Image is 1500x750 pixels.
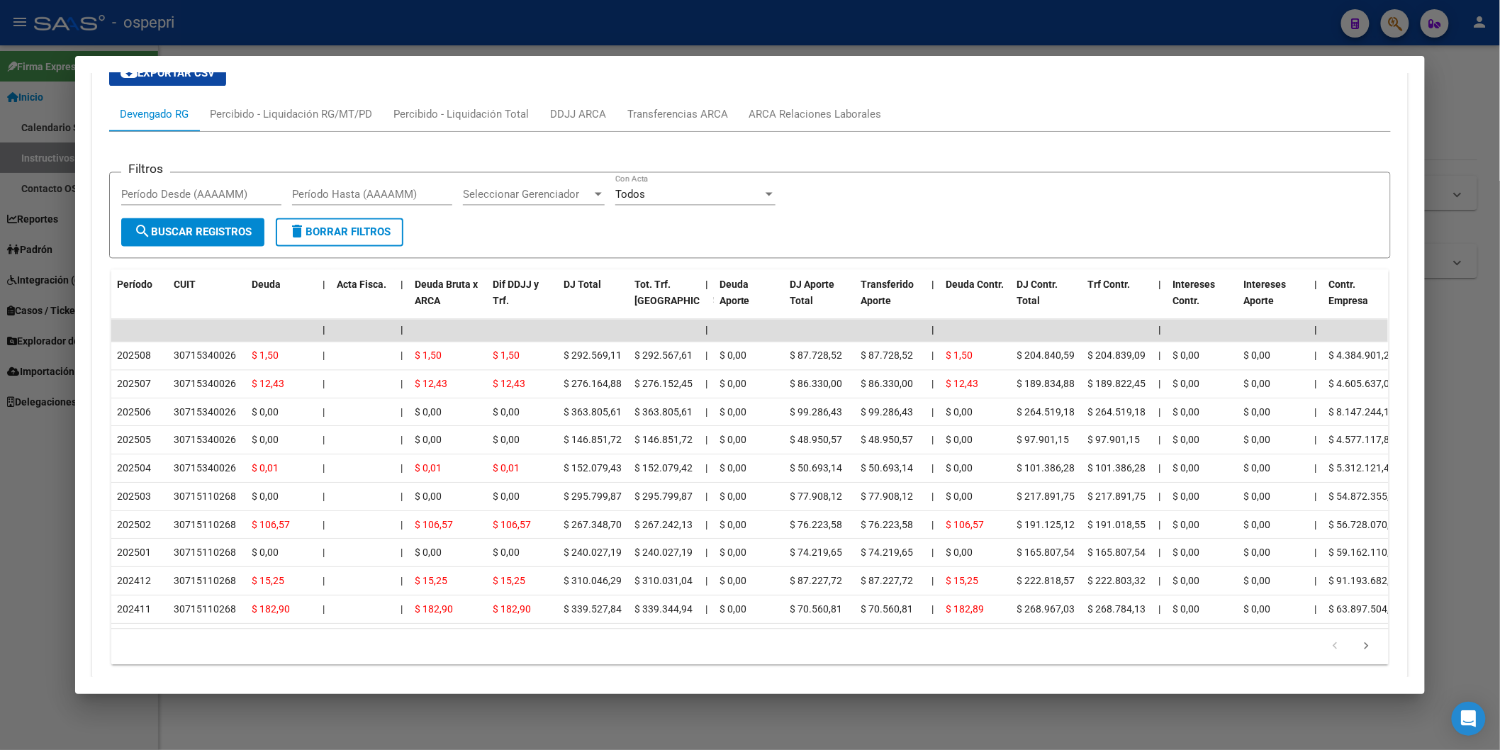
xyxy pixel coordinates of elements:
span: | [705,462,707,474]
span: $ 12,43 [252,378,284,389]
span: $ 268.967,03 [1017,603,1075,615]
span: $ 0,00 [252,434,279,445]
span: $ 4.577.117,89 [1329,434,1396,445]
span: $ 217.891,75 [1088,491,1146,502]
span: $ 0,00 [720,575,746,586]
span: | [323,434,325,445]
span: $ 222.818,57 [1017,575,1075,586]
span: | [705,519,707,530]
span: | [323,279,325,290]
span: | [932,519,934,530]
span: $ 0,00 [1173,349,1200,361]
span: | [1315,575,1317,586]
span: $ 56.728.070,87 [1329,519,1401,530]
span: | [1315,462,1317,474]
div: Open Intercom Messenger [1452,702,1486,736]
span: Intereses Aporte [1244,279,1287,306]
span: | [1159,349,1161,361]
span: $ 204.839,09 [1088,349,1146,361]
span: | [401,462,403,474]
span: $ 0,00 [1173,575,1200,586]
span: $ 0,00 [1244,378,1271,389]
span: | [401,519,403,530]
span: Acta Fisca. [337,279,386,290]
span: $ 99.286,43 [790,406,843,418]
span: $ 182,89 [946,603,985,615]
span: | [401,406,403,418]
span: $ 87.227,72 [861,575,914,586]
span: | [323,324,325,335]
span: $ 54.872.355,47 [1329,491,1401,502]
span: | [932,406,934,418]
span: $ 182,90 [252,603,290,615]
span: $ 0,00 [720,378,746,389]
datatable-header-cell: | [1153,269,1168,332]
span: $ 99.286,43 [861,406,914,418]
span: $ 339.527,84 [564,603,622,615]
span: | [1159,462,1161,474]
span: | [323,378,325,389]
span: $ 204.840,59 [1017,349,1075,361]
span: | [323,491,325,502]
span: CUIT [174,279,196,290]
span: $ 0,00 [1244,434,1271,445]
span: | [932,491,934,502]
span: $ 240.027,19 [564,547,622,558]
span: $ 0,01 [252,462,279,474]
span: | [1159,279,1162,290]
span: $ 0,01 [493,462,520,474]
span: $ 0,00 [720,406,746,418]
div: Devengado RG [120,106,189,122]
span: $ 0,00 [720,462,746,474]
span: $ 15,25 [493,575,525,586]
datatable-header-cell: DJ Total [558,269,629,332]
div: 30715110268 [174,573,236,589]
span: $ 50.693,14 [861,462,914,474]
span: $ 363.805,61 [634,406,693,418]
span: $ 152.079,42 [634,462,693,474]
span: | [932,349,934,361]
span: $ 15,25 [946,575,979,586]
span: $ 101.386,28 [1088,462,1146,474]
span: Borrar Filtros [289,225,391,238]
span: $ 0,00 [493,547,520,558]
span: $ 97.901,15 [1088,434,1141,445]
span: 202506 [117,406,151,418]
span: | [1159,406,1161,418]
div: DDJJ ARCA [550,106,606,122]
span: | [1315,406,1317,418]
span: $ 295.799,87 [564,491,622,502]
span: $ 59.162.110,90 [1329,547,1401,558]
span: $ 310.031,04 [634,575,693,586]
span: | [401,324,403,335]
div: 30715110268 [174,601,236,617]
span: $ 48.950,57 [790,434,843,445]
span: $ 0,00 [1173,378,1200,389]
datatable-header-cell: | [317,269,331,332]
span: | [1159,519,1161,530]
span: $ 310.046,29 [564,575,622,586]
span: Buscar Registros [134,225,252,238]
span: $ 0,00 [1244,406,1271,418]
span: | [705,406,707,418]
span: $ 0,00 [1173,406,1200,418]
span: $ 0,00 [252,491,279,502]
span: | [932,378,934,389]
datatable-header-cell: Deuda [246,269,317,332]
span: | [401,434,403,445]
span: $ 0,00 [1173,603,1200,615]
span: | [401,603,403,615]
span: | [1159,324,1162,335]
div: 30715110268 [174,517,236,533]
span: $ 0,00 [415,406,442,418]
span: $ 0,00 [946,547,973,558]
datatable-header-cell: Trf Contr. [1082,269,1153,332]
span: $ 0,00 [415,491,442,502]
span: $ 0,00 [720,491,746,502]
span: $ 70.560,81 [861,603,914,615]
span: | [1315,603,1317,615]
span: | [401,349,403,361]
span: | [705,434,707,445]
span: 202508 [117,349,151,361]
span: $ 191.018,55 [1088,519,1146,530]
